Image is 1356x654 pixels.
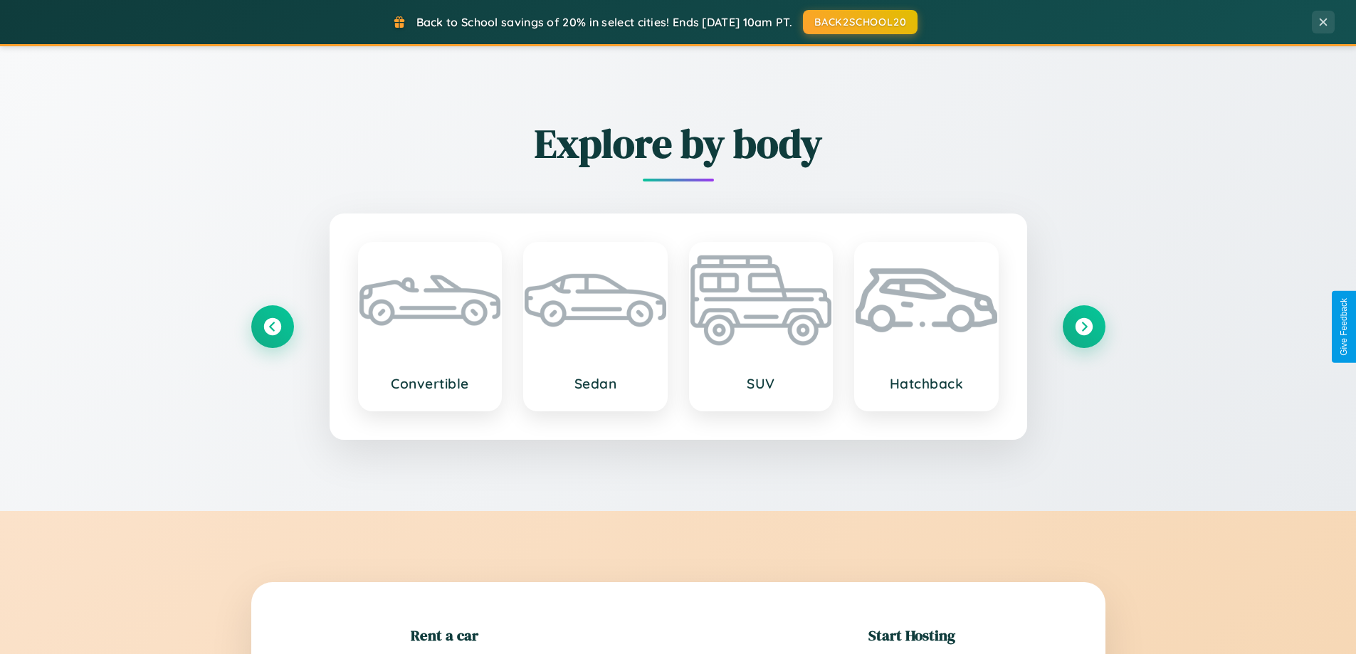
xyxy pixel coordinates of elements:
h2: Explore by body [251,116,1105,171]
h2: Rent a car [411,625,478,645]
h3: Sedan [539,375,652,392]
h3: SUV [705,375,818,392]
button: BACK2SCHOOL20 [803,10,918,34]
h3: Convertible [374,375,487,392]
div: Give Feedback [1339,298,1349,356]
h2: Start Hosting [868,625,955,645]
span: Back to School savings of 20% in select cities! Ends [DATE] 10am PT. [416,15,792,29]
h3: Hatchback [870,375,983,392]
